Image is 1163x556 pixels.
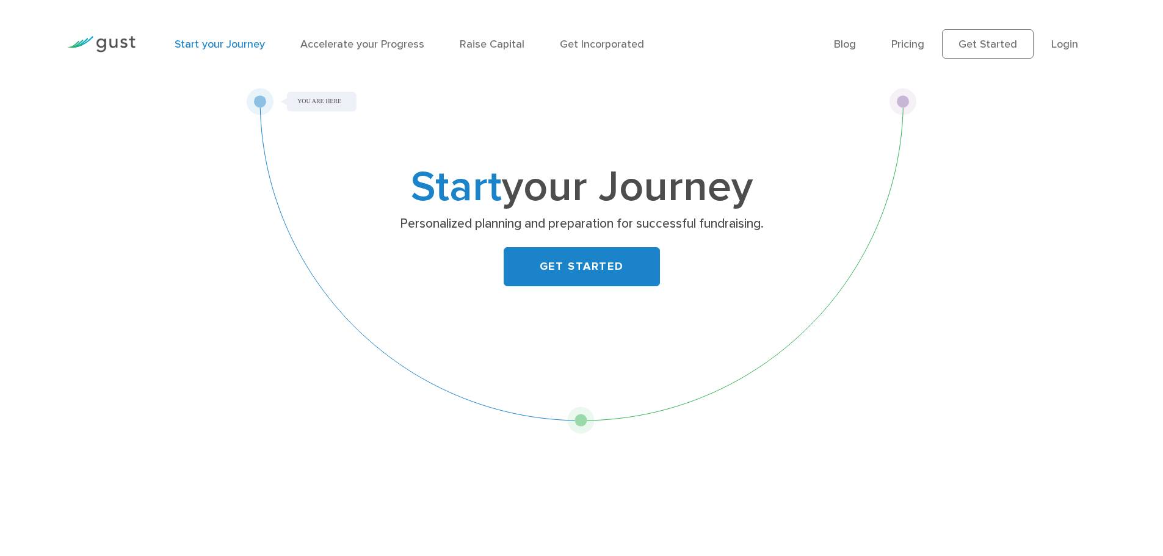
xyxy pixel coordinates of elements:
a: Get Incorporated [560,38,644,51]
a: GET STARTED [504,247,660,286]
a: Login [1051,38,1078,51]
a: Start your Journey [175,38,265,51]
img: Gust Logo [67,36,136,52]
a: Pricing [891,38,924,51]
span: Start [411,161,502,212]
a: Accelerate your Progress [300,38,424,51]
a: Get Started [942,29,1034,59]
a: Raise Capital [460,38,524,51]
a: Blog [834,38,856,51]
p: Personalized planning and preparation for successful fundraising. [345,215,818,233]
h1: your Journey [341,168,823,207]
